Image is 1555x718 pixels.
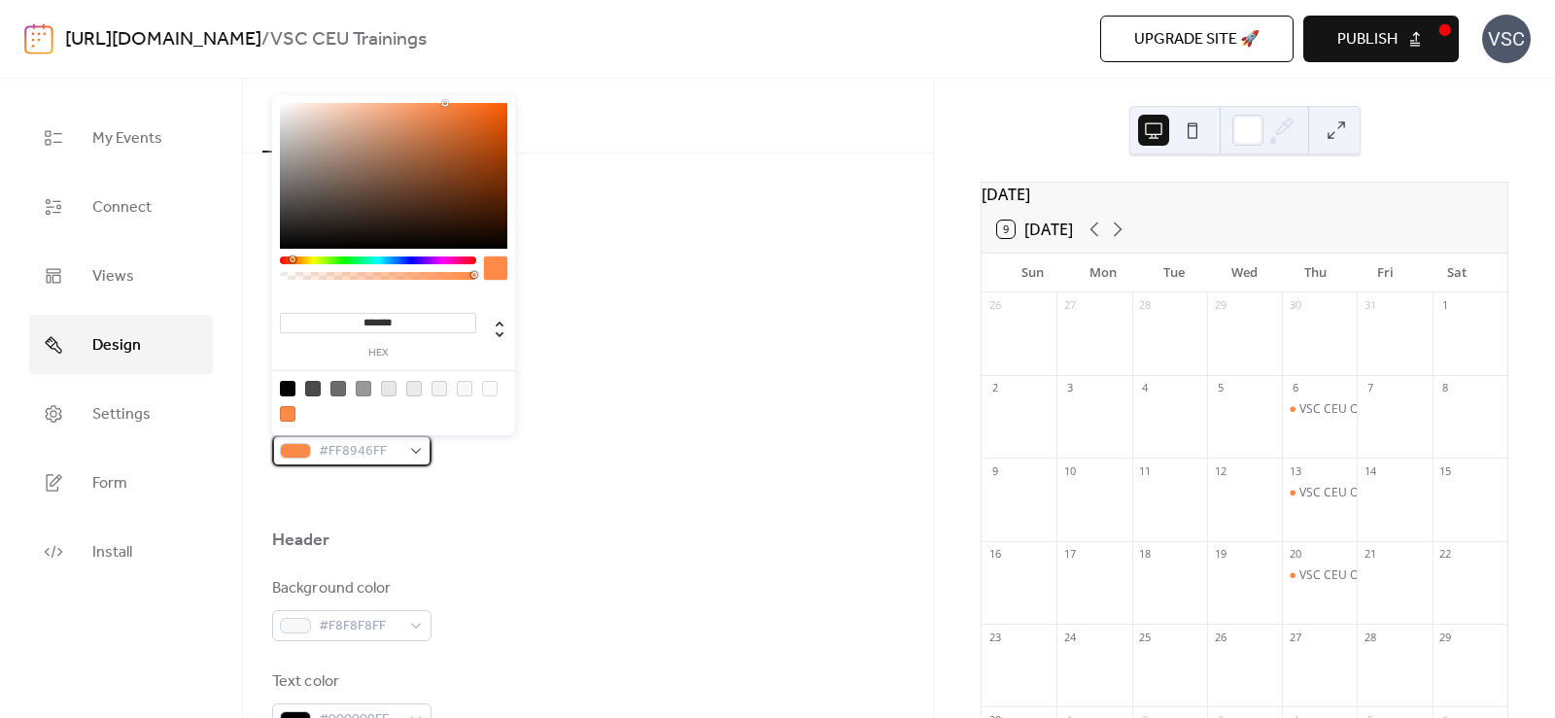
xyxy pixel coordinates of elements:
[1282,401,1357,418] div: VSC CEU Offerings: Sexual Assault Awareness and Prevention for First Responders
[987,547,1002,562] div: 16
[319,440,400,463] span: #FF8946FF
[319,615,400,638] span: #F8F8F8FF
[92,192,152,222] span: Connect
[29,108,213,167] a: My Events
[29,453,213,512] a: Form
[29,246,213,305] a: Views
[270,21,427,58] b: VSC CEU Trainings
[29,384,213,443] a: Settings
[1213,547,1227,562] div: 19
[29,315,213,374] a: Design
[1213,463,1227,478] div: 12
[1438,298,1453,313] div: 1
[1438,463,1453,478] div: 15
[29,177,213,236] a: Connect
[1363,463,1377,478] div: 14
[92,123,162,154] span: My Events
[1288,463,1302,478] div: 13
[65,21,261,58] a: [URL][DOMAIN_NAME]
[1134,28,1260,51] span: Upgrade site 🚀
[1138,630,1153,644] div: 25
[982,183,1507,206] div: [DATE]
[1062,463,1077,478] div: 10
[1482,15,1531,63] div: VSC
[1288,381,1302,395] div: 6
[1438,381,1453,395] div: 8
[262,79,338,153] button: Colors
[1138,381,1153,395] div: 4
[1062,298,1077,313] div: 27
[997,254,1068,292] div: Sun
[1138,254,1209,292] div: Tue
[272,529,330,552] div: Header
[1062,630,1077,644] div: 24
[1213,298,1227,313] div: 29
[272,577,428,600] div: Background color
[280,381,295,396] div: rgb(0, 0, 0)
[1062,547,1077,562] div: 17
[1337,28,1398,51] span: Publish
[92,468,127,498] span: Form
[406,381,422,396] div: rgb(235, 235, 235)
[1282,485,1357,501] div: VSC CEU Offerings: Assisting Patients in the ED Who Have Experienced Victimization
[987,381,1002,395] div: 2
[1280,254,1351,292] div: Thu
[92,330,141,360] span: Design
[1138,298,1153,313] div: 28
[305,381,321,396] div: rgb(74, 74, 74)
[261,21,270,58] b: /
[1213,630,1227,644] div: 26
[987,630,1002,644] div: 23
[24,23,53,54] img: logo
[92,537,132,567] span: Install
[1100,16,1294,62] button: Upgrade site 🚀
[280,406,295,422] div: rgb(255, 137, 70)
[1438,547,1453,562] div: 22
[987,463,1002,478] div: 9
[1209,254,1280,292] div: Wed
[272,670,428,694] div: Text color
[1282,567,1357,584] div: VSC CEU Offerings: Foundations of Healthy Relationships
[1438,630,1453,644] div: 29
[1288,547,1302,562] div: 20
[1351,254,1422,292] div: Fri
[1303,16,1459,62] button: Publish
[1363,630,1377,644] div: 28
[1288,630,1302,644] div: 27
[990,216,1080,243] button: 9[DATE]
[330,381,346,396] div: rgb(108, 108, 108)
[1363,547,1377,562] div: 21
[1068,254,1139,292] div: Mon
[1363,298,1377,313] div: 31
[381,381,397,396] div: rgb(231, 231, 231)
[1062,381,1077,395] div: 3
[1288,298,1302,313] div: 30
[280,348,476,359] label: hex
[432,381,447,396] div: rgb(243, 243, 243)
[92,261,134,291] span: Views
[987,298,1002,313] div: 26
[92,399,151,429] span: Settings
[1363,381,1377,395] div: 7
[29,522,213,581] a: Install
[1138,547,1153,562] div: 18
[457,381,472,396] div: rgb(248, 248, 248)
[1421,254,1492,292] div: Sat
[1213,381,1227,395] div: 5
[356,381,371,396] div: rgb(153, 153, 153)
[1138,463,1153,478] div: 11
[482,381,498,396] div: rgb(255, 255, 255)
[338,79,450,151] button: Typography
